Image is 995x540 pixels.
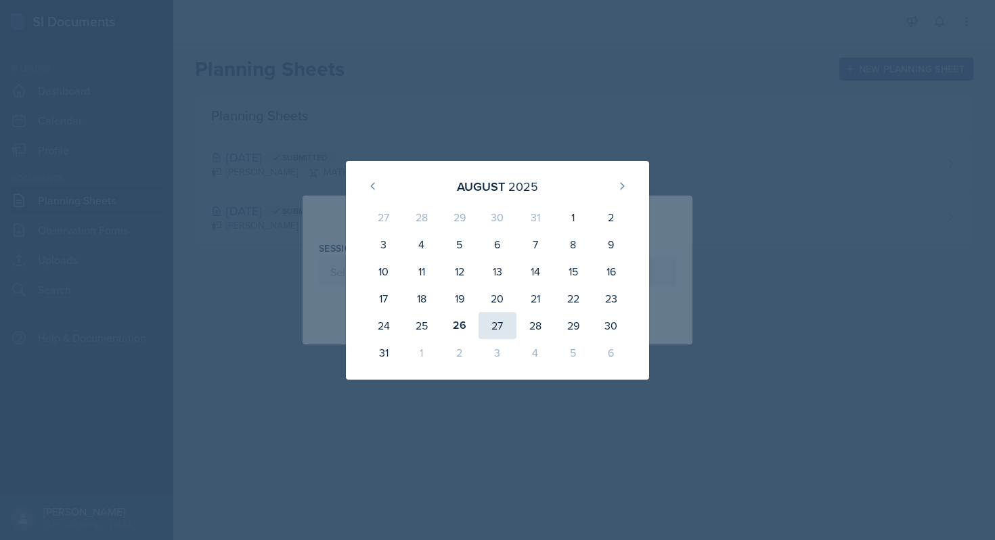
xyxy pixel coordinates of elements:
div: 22 [554,285,592,312]
div: 18 [403,285,441,312]
div: 29 [554,312,592,339]
div: 10 [365,258,403,285]
div: 30 [592,312,630,339]
div: 16 [592,258,630,285]
div: 2 [592,204,630,231]
div: 28 [516,312,554,339]
div: 27 [479,312,516,339]
div: 31 [516,204,554,231]
div: 4 [516,339,554,366]
div: 5 [441,231,479,258]
div: 2025 [508,177,538,196]
div: 13 [479,258,516,285]
div: 15 [554,258,592,285]
div: 12 [441,258,479,285]
div: 5 [554,339,592,366]
div: 27 [365,204,403,231]
div: 7 [516,231,554,258]
div: 25 [403,312,441,339]
div: 23 [592,285,630,312]
div: 24 [365,312,403,339]
div: 20 [479,285,516,312]
div: 19 [441,285,479,312]
div: 4 [403,231,441,258]
div: 2 [441,339,479,366]
div: 1 [403,339,441,366]
div: 6 [479,231,516,258]
div: 29 [441,204,479,231]
div: 3 [479,339,516,366]
div: 6 [592,339,630,366]
div: 14 [516,258,554,285]
div: 21 [516,285,554,312]
div: 8 [554,231,592,258]
div: 11 [403,258,441,285]
div: 1 [554,204,592,231]
div: August [457,177,505,196]
div: 26 [441,312,479,339]
div: 30 [479,204,516,231]
div: 31 [365,339,403,366]
div: 3 [365,231,403,258]
div: 9 [592,231,630,258]
div: 17 [365,285,403,312]
div: 28 [403,204,441,231]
